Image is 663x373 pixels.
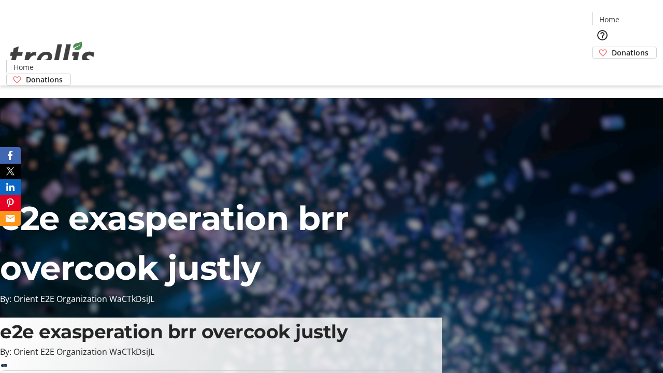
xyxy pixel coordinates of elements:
[592,59,613,79] button: Cart
[592,47,657,59] a: Donations
[7,62,40,73] a: Home
[6,74,71,85] a: Donations
[599,14,619,25] span: Home
[592,25,613,46] button: Help
[593,14,626,25] a: Home
[26,74,63,85] span: Donations
[612,47,648,58] span: Donations
[13,62,34,73] span: Home
[6,30,98,82] img: Orient E2E Organization WaCTkDsiJL's Logo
